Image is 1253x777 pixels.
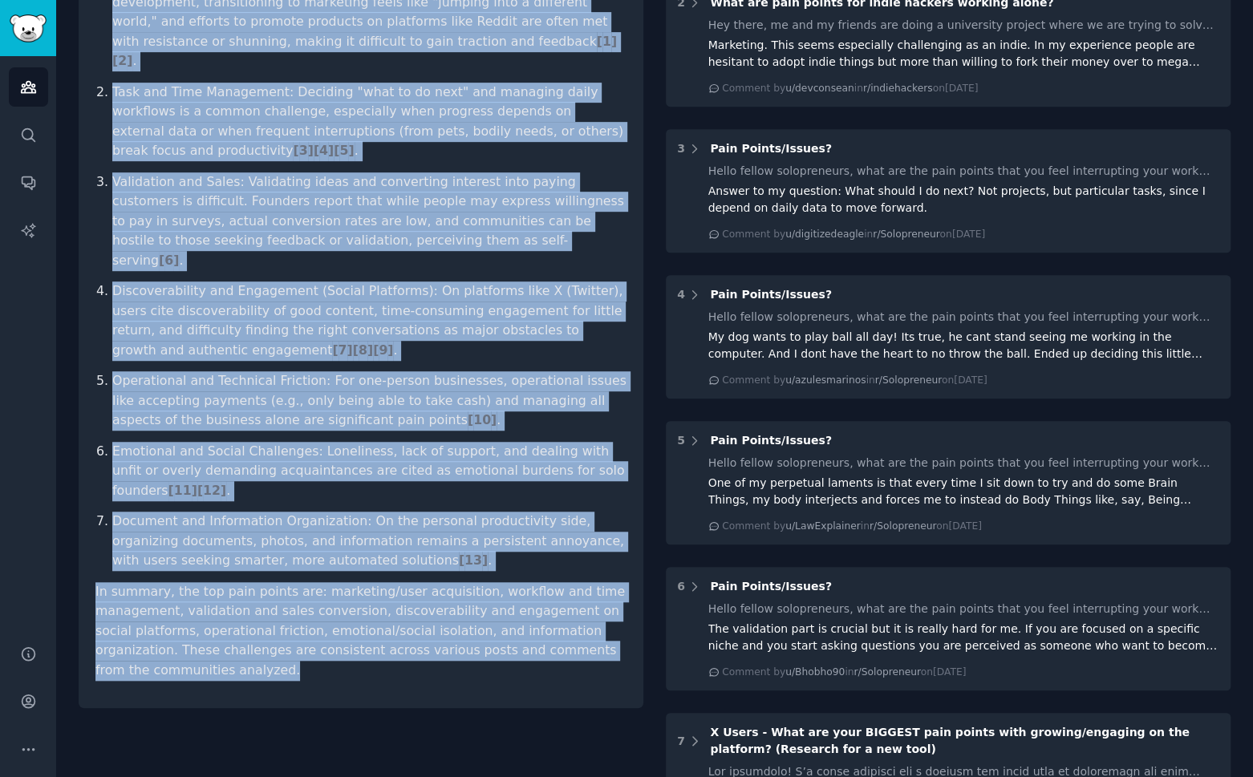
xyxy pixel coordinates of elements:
div: Hello fellow solopreneurs, what are the pain points that you feel interrupting your work flow? Th... [708,601,1220,617]
div: 6 [677,578,685,595]
div: Hey there, me and my friends are doing a university project where we are trying to solve a pain p... [708,17,1220,34]
img: GummySearch logo [10,14,47,42]
div: Comment by in on [DATE] [722,228,985,242]
span: u/Bhobho90 [785,666,845,678]
span: [ 13 ] [459,552,488,568]
div: Hello fellow solopreneurs, what are the pain points that you feel interrupting your work flow? Th... [708,455,1220,471]
div: 3 [677,140,685,157]
span: Pain Points/Issues? [710,434,832,447]
p: Emotional and Social Challenges: Loneliness, lack of support, and dealing with unfit or overly de... [112,442,626,501]
div: Comment by in on [DATE] [722,374,987,388]
span: Pain Points/Issues? [710,288,832,301]
span: u/digitizedeagle [785,229,864,240]
div: My dog wants to play ball all day! Its true, he cant stand seeing me working in the computer. And... [708,329,1220,362]
span: Pain Points/Issues? [710,580,832,593]
span: u/LawExplainer [785,520,861,532]
span: [ 2 ] [112,53,132,68]
span: [ 7 ] [332,342,352,358]
p: Discoverability and Engagement (Social Platforms): On platforms like X (Twitter), users cite disc... [112,281,626,360]
p: In summary, the top pain points are: marketing/user acquisition, workflow and time management, va... [95,582,626,681]
div: Hello fellow solopreneurs, what are the pain points that you feel interrupting your work flow? Th... [708,163,1220,180]
span: [ 3 ] [293,143,313,158]
span: u/devconsean [785,83,854,94]
span: r/Solopreneur [854,666,920,678]
span: [ 1 ] [597,34,617,49]
span: r/Solopreneur [870,520,936,532]
div: Hello fellow solopreneurs, what are the pain points that you feel interrupting your work flow? Th... [708,309,1220,326]
div: Comment by in on [DATE] [722,520,982,534]
span: u/azulesmarinos [785,374,866,386]
span: [ 8 ] [353,342,373,358]
span: X Users - What are your BIGGEST pain points with growing/engaging on the platform? (Research for ... [710,726,1190,755]
span: [ 12 ] [197,483,226,498]
div: 4 [677,286,685,303]
div: The validation part is crucial but it is really hard for me. If you are focused on a specific nic... [708,621,1220,654]
span: [ 4 ] [314,143,334,158]
span: [ 6 ] [159,253,179,268]
div: Comment by in on [DATE] [722,666,966,680]
p: Document and Information Organization: On the personal productivity side, organizing documents, p... [112,512,626,571]
div: 5 [677,432,685,449]
span: Pain Points/Issues? [710,142,832,155]
span: [ 10 ] [468,412,497,427]
div: Comment by in on [DATE] [722,82,978,96]
p: Task and Time Management: Deciding "what to do next" and managing daily workflows is a common cha... [112,83,626,161]
span: r/Solopreneur [873,229,939,240]
div: Marketing. This seems especially challenging as an indie. In my experience people are hesitant to... [708,37,1220,71]
span: r/indiehackers [863,83,933,94]
span: [ 5 ] [334,143,354,158]
span: [ 9 ] [373,342,393,358]
span: r/Solopreneur [875,374,942,386]
div: Answer to my question: What should I do next? Not projects, but particular tasks, since I depend ... [708,183,1220,217]
p: Operational and Technical Friction: For one-person businesses, operational issues like accepting ... [112,371,626,431]
p: Validation and Sales: Validating ideas and converting interest into paying customers is difficult... [112,172,626,271]
div: 7 [677,733,685,750]
div: One of my perpetual laments is that every time I sit down to try and do some Brain Things, my bod... [708,475,1220,508]
span: [ 11 ] [168,483,197,498]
